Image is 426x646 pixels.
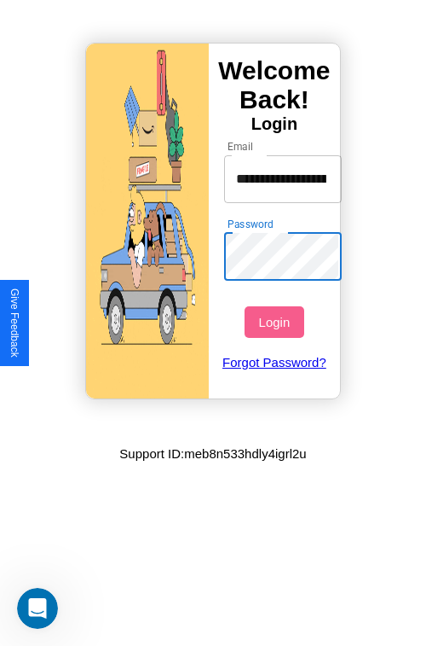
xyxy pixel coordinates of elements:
div: Give Feedback [9,288,20,358]
h3: Welcome Back! [209,56,340,114]
a: Forgot Password? [216,338,334,387]
h4: Login [209,114,340,134]
label: Password [227,217,273,231]
button: Login [245,306,303,338]
p: Support ID: meb8n533hdly4igrl2u [119,442,306,465]
label: Email [227,139,254,154]
img: gif [86,44,209,399]
iframe: Intercom live chat [17,588,58,629]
